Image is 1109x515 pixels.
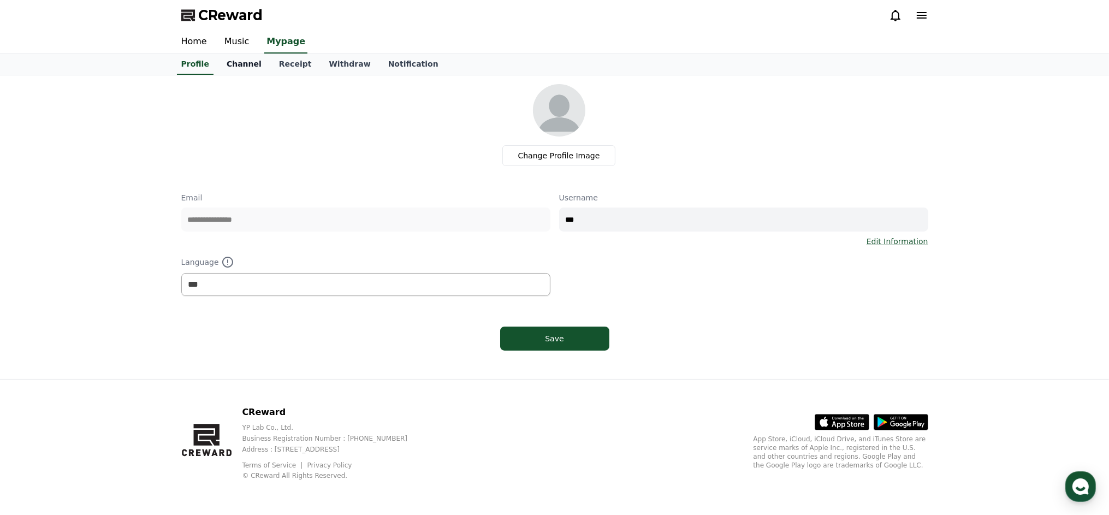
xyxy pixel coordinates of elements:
p: © CReward All Rights Reserved. [242,471,425,480]
a: Privacy Policy [307,461,352,469]
a: Home [173,31,216,54]
a: Withdraw [320,54,379,75]
a: Messages [72,346,141,374]
div: Save [522,333,588,344]
a: Terms of Service [242,461,304,469]
button: Save [500,327,609,351]
img: profile_image [533,84,585,137]
label: Change Profile Image [502,145,616,166]
span: CReward [199,7,263,24]
p: Address : [STREET_ADDRESS] [242,445,425,454]
p: Email [181,192,550,203]
p: Language [181,256,550,269]
a: Notification [379,54,447,75]
p: App Store, iCloud, iCloud Drive, and iTunes Store are service marks of Apple Inc., registered in ... [754,435,928,470]
span: Settings [162,363,188,371]
p: YP Lab Co., Ltd. [242,423,425,432]
a: Channel [218,54,270,75]
a: Mypage [264,31,307,54]
a: Music [216,31,258,54]
a: Profile [177,54,214,75]
span: Messages [91,363,123,372]
a: CReward [181,7,263,24]
span: Home [28,363,47,371]
p: Business Registration Number : [PHONE_NUMBER] [242,434,425,443]
a: Receipt [270,54,321,75]
p: CReward [242,406,425,419]
a: Edit Information [867,236,928,247]
a: Settings [141,346,210,374]
a: Home [3,346,72,374]
p: Username [559,192,928,203]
